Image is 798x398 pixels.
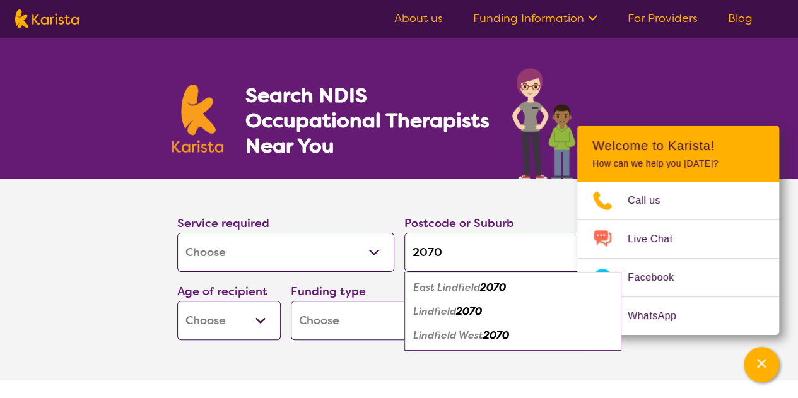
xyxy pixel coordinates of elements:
a: Blog [728,11,753,26]
span: Facebook [628,268,689,287]
a: Web link opens in a new tab. [577,297,779,335]
em: Lindfield West [413,329,483,342]
a: For Providers [628,11,698,26]
label: Age of recipient [177,284,267,299]
div: East Lindfield 2070 [411,276,615,300]
em: 2070 [483,329,509,342]
label: Funding type [291,284,366,299]
h1: Search NDIS Occupational Therapists Near You [245,83,490,158]
span: Live Chat [628,230,688,249]
h2: Welcome to Karista! [592,138,764,153]
em: 2070 [456,305,482,318]
img: Karista logo [15,9,79,28]
a: Funding Information [473,11,597,26]
span: WhatsApp [628,307,691,325]
div: Channel Menu [577,126,779,335]
img: occupational-therapy [512,68,626,179]
em: East Lindfield [413,281,480,294]
a: About us [394,11,443,26]
p: How can we help you [DATE]? [592,158,764,169]
label: Postcode or Suburb [404,216,514,231]
div: Lindfield 2070 [411,300,615,324]
label: Service required [177,216,269,231]
input: Type [404,233,621,272]
em: Lindfield [413,305,456,318]
img: Karista logo [172,85,224,153]
span: Call us [628,191,676,210]
em: 2070 [480,281,506,294]
button: Channel Menu [744,347,779,382]
div: Lindfield West 2070 [411,324,615,348]
ul: Choose channel [577,182,779,335]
